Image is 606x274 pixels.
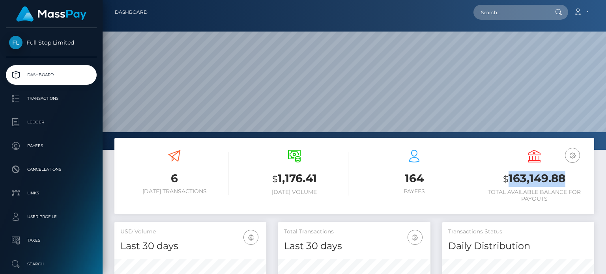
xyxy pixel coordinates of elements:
a: User Profile [6,207,97,227]
a: Ledger [6,112,97,132]
p: Payees [9,140,94,152]
a: Taxes [6,231,97,250]
a: Dashboard [115,4,148,21]
h4: Last 30 days [284,239,424,253]
h4: Last 30 days [120,239,260,253]
a: Links [6,183,97,203]
a: Transactions [6,89,97,108]
h3: 163,149.88 [480,171,588,187]
p: Cancellations [9,164,94,175]
a: Payees [6,136,97,156]
a: Dashboard [6,65,97,85]
span: Full Stop Limited [6,39,97,46]
small: $ [272,173,278,185]
h5: Total Transactions [284,228,424,236]
a: Cancellations [6,160,97,179]
h6: [DATE] Volume [240,189,348,196]
p: Transactions [9,93,94,104]
h3: 6 [120,171,228,186]
img: Full Stop Limited [9,36,22,49]
p: User Profile [9,211,94,223]
h6: [DATE] Transactions [120,188,228,195]
h3: 164 [360,171,468,186]
small: $ [503,173,509,185]
img: MassPay Logo [16,6,86,22]
h5: Transactions Status [448,228,588,236]
p: Taxes [9,235,94,246]
p: Links [9,187,94,199]
h6: Total Available Balance for Payouts [480,189,588,202]
h3: 1,176.41 [240,171,348,187]
h5: USD Volume [120,228,260,236]
p: Search [9,258,94,270]
input: Search... [473,5,548,20]
p: Dashboard [9,69,94,81]
a: Search [6,254,97,274]
p: Ledger [9,116,94,128]
h6: Payees [360,188,468,195]
h4: Daily Distribution [448,239,588,253]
